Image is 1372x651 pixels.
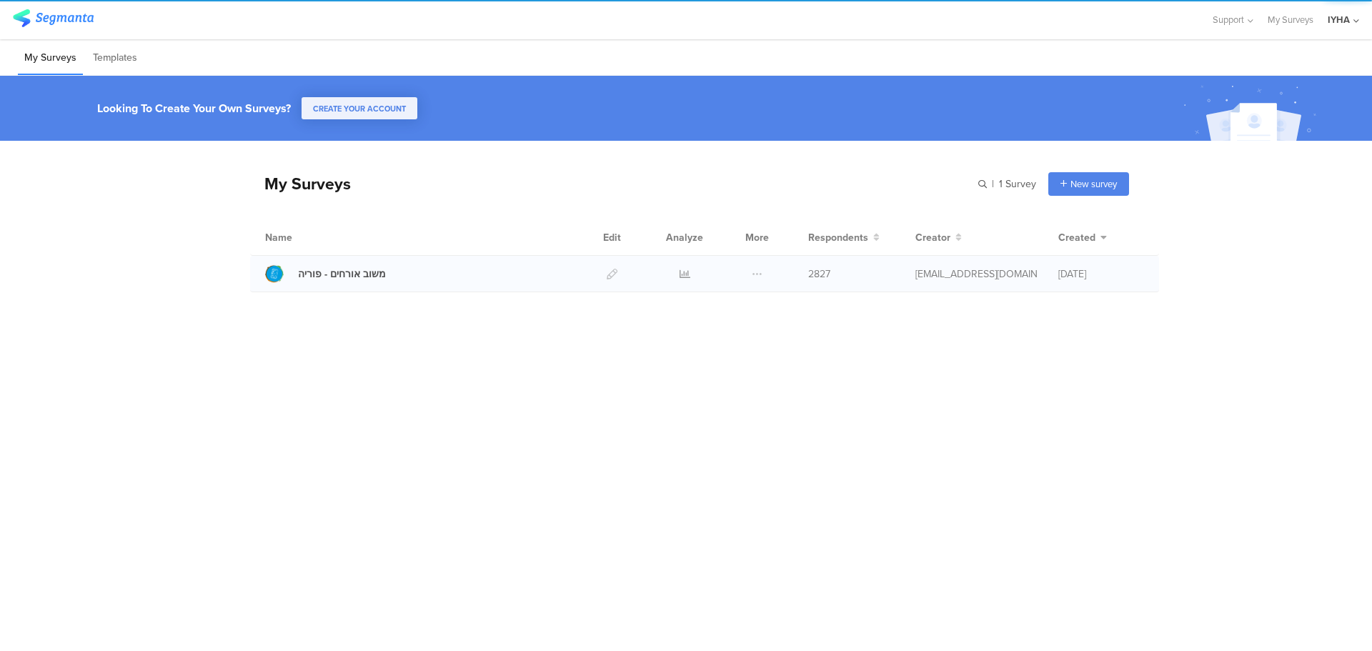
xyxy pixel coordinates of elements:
[313,103,406,114] span: CREATE YOUR ACCOUNT
[915,230,962,245] button: Creator
[302,97,417,119] button: CREATE YOUR ACCOUNT
[265,230,351,245] div: Name
[915,267,1037,282] div: ofir@iyha.org.il
[597,219,627,255] div: Edit
[808,230,880,245] button: Respondents
[808,267,830,282] span: 2827
[999,177,1036,192] span: 1 Survey
[990,177,996,192] span: |
[742,219,772,255] div: More
[13,9,94,27] img: segmanta logo
[86,41,144,75] li: Templates
[1213,13,1244,26] span: Support
[250,172,351,196] div: My Surveys
[915,230,950,245] span: Creator
[1328,13,1350,26] div: IYHA
[1058,267,1144,282] div: [DATE]
[265,264,386,283] a: משוב אורחים - פוריה
[1178,80,1326,145] img: create_account_image.svg
[97,100,291,116] div: Looking To Create Your Own Surveys?
[1070,177,1117,191] span: New survey
[663,219,706,255] div: Analyze
[18,41,83,75] li: My Surveys
[808,230,868,245] span: Respondents
[1058,230,1095,245] span: Created
[1058,230,1107,245] button: Created
[298,267,386,282] div: משוב אורחים - פוריה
